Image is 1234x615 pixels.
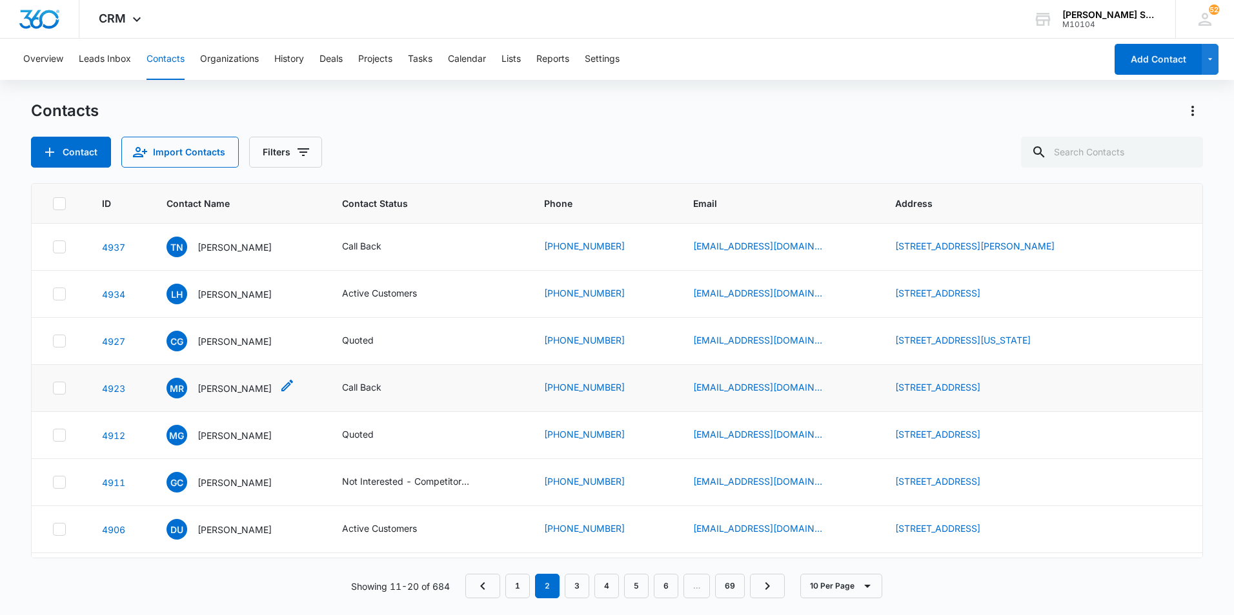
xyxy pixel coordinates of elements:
[693,333,822,347] a: [EMAIL_ADDRESS][DOMAIN_NAME]
[895,522,1004,537] div: Address - 349 Wedgewood, Romeoville, IL, 60446 - Select to Edit Field
[1209,5,1219,15] span: 52
[102,197,117,210] span: ID
[197,288,272,301] p: [PERSON_NAME]
[750,574,785,598] a: Next Page
[544,286,625,300] a: [PHONE_NUMBER]
[693,427,845,443] div: Email - MichelleMargaux@aol.com - Select to Edit Field
[358,39,392,80] button: Projects
[102,336,125,347] a: Navigate to contact details page for Cori Gros
[167,378,295,398] div: Contact Name - Michael Riccardini - Select to Edit Field
[693,474,822,488] a: [EMAIL_ADDRESS][DOMAIN_NAME]
[544,427,625,441] a: [PHONE_NUMBER]
[544,333,648,349] div: Phone - (630) 281-0798 - Select to Edit Field
[693,474,845,490] div: Email - ragbgrs457@sbcglobal.net - Select to Edit Field
[31,137,111,168] button: Add Contact
[544,239,648,255] div: Phone - (405) 370-3501 - Select to Edit Field
[342,333,374,347] div: Quoted
[342,286,417,300] div: Active Customers
[342,474,494,490] div: Contact Status - Not Interested - Competitor, Quoted - Select to Edit Field
[895,288,980,298] a: [STREET_ADDRESS]
[536,39,569,80] button: Reports
[167,284,187,304] span: LH
[342,380,405,396] div: Contact Status - Call Back - Select to Edit Field
[895,333,1054,349] div: Address - 2201 Iroquois Lane, Yorkville, Illinois, 60560 - Select to Edit Field
[1062,20,1157,29] div: account id
[319,39,343,80] button: Deals
[121,137,239,168] button: Import Contacts
[465,574,500,598] a: Previous Page
[544,380,648,396] div: Phone - (708) 606-3295 - Select to Edit Field
[654,574,678,598] a: Page 6
[102,383,125,394] a: Navigate to contact details page for Michael Riccardini
[342,427,397,443] div: Contact Status - Quoted - Select to Edit Field
[342,333,397,349] div: Contact Status - Quoted - Select to Edit Field
[505,574,530,598] a: Page 1
[351,580,450,593] p: Showing 11-20 of 684
[895,335,1031,346] a: [STREET_ADDRESS][US_STATE]
[1209,5,1219,15] div: notifications count
[715,574,745,598] a: Page 69
[544,427,648,443] div: Phone - (630) 891-0604 - Select to Edit Field
[167,519,295,540] div: Contact Name - Danielle Underwood - Select to Edit Field
[544,239,625,253] a: [PHONE_NUMBER]
[197,240,272,254] p: [PERSON_NAME]
[693,286,822,300] a: [EMAIL_ADDRESS][DOMAIN_NAME]
[200,39,259,80] button: Organizations
[408,39,432,80] button: Tasks
[167,472,295,493] div: Contact Name - George Ciszak - Select to Edit Field
[197,476,272,489] p: [PERSON_NAME]
[342,522,440,537] div: Contact Status - Active Customers - Select to Edit Field
[895,382,980,393] a: [STREET_ADDRESS]
[167,237,187,257] span: TN
[31,101,99,121] h1: Contacts
[693,239,822,253] a: [EMAIL_ADDRESS][DOMAIN_NAME]
[99,12,126,25] span: CRM
[501,39,521,80] button: Lists
[544,197,643,210] span: Phone
[167,331,295,351] div: Contact Name - Cori Gros - Select to Edit Field
[693,380,822,394] a: [EMAIL_ADDRESS][DOMAIN_NAME]
[197,523,272,536] p: [PERSON_NAME]
[102,477,125,488] a: Navigate to contact details page for George Ciszak
[1062,10,1157,20] div: account name
[342,522,417,535] div: Active Customers
[895,476,980,487] a: [STREET_ADDRESS]
[544,474,648,490] div: Phone - (815) 922-2172 - Select to Edit Field
[249,137,322,168] button: Filters
[1021,137,1203,168] input: Search Contacts
[895,240,1055,251] a: [STREET_ADDRESS][PERSON_NAME]
[693,427,822,441] a: [EMAIL_ADDRESS][DOMAIN_NAME]
[167,331,187,351] span: CG
[895,286,1004,302] div: Address - 21363 Willow, Shorewood, IL, 60404 - Select to Edit Field
[167,472,187,493] span: GC
[79,39,131,80] button: Leads Inbox
[544,380,625,394] a: [PHONE_NUMBER]
[197,429,272,442] p: [PERSON_NAME]
[167,284,295,304] div: Contact Name - Lori Hromadka - Select to Edit Field
[895,474,1004,490] div: Address - 16210 S Farmingdale Dr, Plainfield, IL, 60586 - Select to Edit Field
[693,380,845,396] div: Email - mijorico18@hotmail.com - Select to Edit Field
[693,197,845,210] span: Email
[23,39,63,80] button: Overview
[1182,101,1203,121] button: Actions
[197,382,272,395] p: [PERSON_NAME]
[448,39,486,80] button: Calendar
[167,378,187,398] span: MR
[544,286,648,302] div: Phone - (815) 245-6744 - Select to Edit Field
[167,519,187,540] span: DU
[895,380,1004,396] div: Address - 14828 Mission Court, Oak Fores, IL, 60452 - Select to Edit Field
[895,523,980,534] a: [STREET_ADDRESS]
[167,197,292,210] span: Contact Name
[895,239,1078,255] div: Address - 1201 Lancaster Dr, mckinney, TX, 75071 - Select to Edit Field
[544,474,625,488] a: [PHONE_NUMBER]
[465,574,785,598] nav: Pagination
[167,237,295,257] div: Contact Name - Theodore Nchako - Select to Edit Field
[274,39,304,80] button: History
[594,574,619,598] a: Page 4
[895,197,1163,210] span: Address
[197,335,272,348] p: [PERSON_NAME]
[167,425,187,445] span: MG
[342,286,440,302] div: Contact Status - Active Customers - Select to Edit Field
[102,242,125,253] a: Navigate to contact details page for Theodore Nchako
[585,39,620,80] button: Settings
